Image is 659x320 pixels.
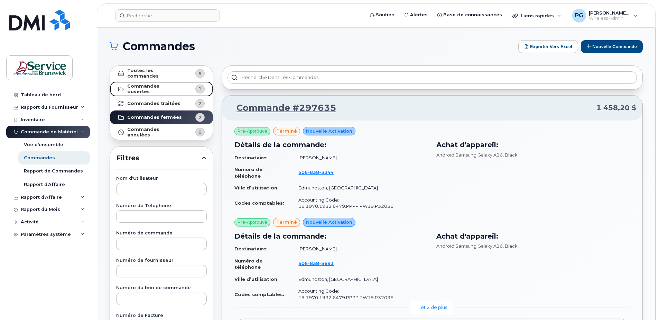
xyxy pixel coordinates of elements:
h3: Achat d'appareil: [436,231,630,241]
strong: Destinataire: [234,246,268,251]
a: 5068385693 [298,260,342,266]
span: , Black [503,152,518,158]
span: Nouvelle activation [306,128,352,134]
td: [PERSON_NAME] [292,152,428,164]
span: 838 [308,169,319,175]
a: Commande #297635 [228,102,336,114]
label: Nom d'Utilisateur [116,176,207,181]
strong: Codes comptables: [234,200,284,206]
h3: Détails de la commande: [234,231,428,241]
span: 5693 [319,260,334,266]
label: Numéro de fournisseur [116,258,207,263]
strong: Codes comptables: [234,292,284,297]
a: Toutes les commandes5 [110,66,213,81]
label: Numéro de Facture [116,313,207,318]
label: Numéro du bon de commande [116,286,207,290]
span: Filtres [116,153,201,163]
a: Commandes ouvertes1 [110,81,213,97]
strong: Ville d’utilisation: [234,276,279,282]
span: Android Samsung Galaxy A16 [436,152,503,158]
h3: Détails de la commande: [234,140,428,150]
a: Commandes annulées0 [110,124,213,140]
span: 838 [308,260,319,266]
span: Pré-Approuvé [238,219,267,225]
span: , Black [503,243,518,249]
span: Nouvelle activation [306,219,352,225]
span: 2 [198,114,202,121]
span: 2 [198,100,202,107]
a: 5068383344 [298,169,342,175]
span: terminé [276,219,297,225]
span: 506 [298,260,334,266]
strong: Commandes fermées [127,115,182,120]
strong: Numéro de téléphone [234,258,262,270]
span: 3344 [319,169,334,175]
strong: Commandes annulées [127,127,182,138]
span: Android Samsung Galaxy A16 [436,243,503,249]
strong: Toutes les commandes [127,68,182,79]
span: 506 [298,169,334,175]
td: Edmundston, [GEOGRAPHIC_DATA] [292,273,428,285]
span: 1 458,20 $ [596,103,636,113]
a: Commandes fermées2 [110,110,213,124]
span: Pré-Approuvé [238,128,267,134]
a: Commandes traitées2 [110,97,213,110]
span: terminé [276,128,297,134]
button: Exporter vers Excel [518,40,578,53]
strong: Ville d’utilisation: [234,185,279,190]
strong: Commandes traitées [127,101,180,106]
a: ...et 2 de plus [412,302,453,313]
label: Numéro de commande [116,231,207,235]
span: 1 [198,86,202,92]
span: 5 [198,70,202,77]
input: Recherche dans les commandes [228,71,637,84]
strong: Destinataire: [234,155,268,160]
td: Accounting Code: 19.1970.1932.6479.PPPP.PW19.P32036 [292,285,428,303]
span: 0 [198,129,202,135]
label: Numéro de Téléphone [116,204,207,208]
td: Edmundston, [GEOGRAPHIC_DATA] [292,182,428,194]
h3: Achat d'appareil: [436,140,630,150]
strong: Commandes ouvertes [127,83,182,95]
td: [PERSON_NAME] [292,243,428,255]
button: Nouvelle commande [581,40,643,53]
td: Accounting Code: 19.1970.1932.6479.PPPP.PW19.P32036 [292,194,428,212]
strong: Numéro de téléphone [234,167,262,179]
span: Commandes [123,41,195,52]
